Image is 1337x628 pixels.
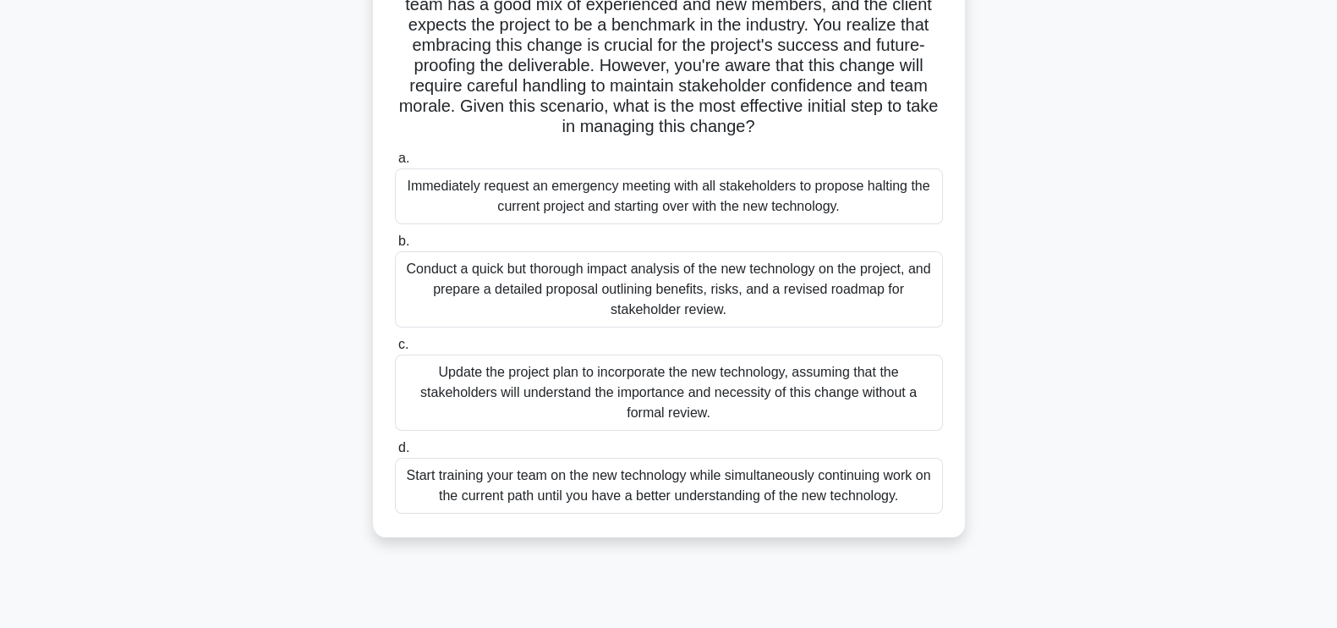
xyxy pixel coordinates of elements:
div: Update the project plan to incorporate the new technology, assuming that the stakeholders will un... [395,355,943,431]
span: c. [398,337,408,351]
div: Conduct a quick but thorough impact analysis of the new technology on the project, and prepare a ... [395,251,943,328]
span: b. [398,234,409,248]
div: Start training your team on the new technology while simultaneously continuing work on the curren... [395,458,943,514]
span: a. [398,151,409,165]
span: d. [398,440,409,454]
div: Immediately request an emergency meeting with all stakeholders to propose halting the current pro... [395,168,943,224]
